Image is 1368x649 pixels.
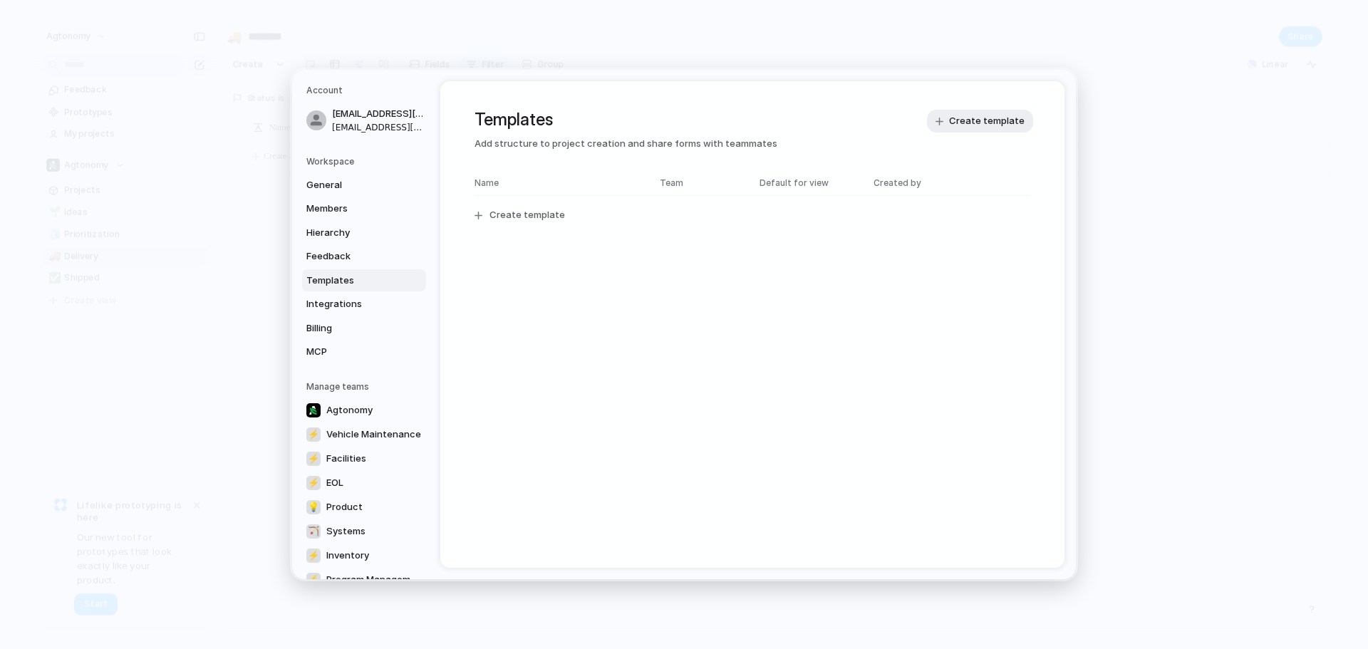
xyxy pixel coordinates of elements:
[302,174,426,197] a: General
[306,155,426,168] h5: Workspace
[302,544,426,567] a: ⚡Inventory
[660,177,745,189] span: Team
[874,177,921,189] span: Created by
[302,317,426,340] a: Billing
[475,177,646,189] span: Name
[302,197,426,220] a: Members
[332,121,423,134] span: [EMAIL_ADDRESS][PERSON_NAME][DOMAIN_NAME]
[306,274,398,288] span: Templates
[306,427,321,442] div: ⚡
[306,321,398,336] span: Billing
[306,549,321,563] div: ⚡
[306,249,398,264] span: Feedback
[475,137,1030,151] span: Add structure to project creation and share forms with teammates
[326,476,343,490] span: EOL
[302,269,426,292] a: Templates
[306,500,321,514] div: 💡
[489,208,565,222] span: Create template
[760,177,829,189] span: Default for view
[326,403,373,417] span: Agtonomy
[306,202,398,216] span: Members
[306,178,398,192] span: General
[949,114,1025,128] span: Create template
[306,345,398,359] span: MCP
[302,103,426,138] a: [EMAIL_ADDRESS][PERSON_NAME][DOMAIN_NAME][EMAIL_ADDRESS][PERSON_NAME][DOMAIN_NAME]
[332,107,423,121] span: [EMAIL_ADDRESS][PERSON_NAME][DOMAIN_NAME]
[302,520,426,543] a: 🏹Systems
[302,568,426,591] a: ⚡Program Management
[302,399,426,422] a: Agtonomy
[326,573,422,587] span: Program Management
[306,524,321,539] div: 🏹
[475,107,1030,133] h1: Templates
[326,452,366,466] span: Facilities
[302,222,426,244] a: Hierarchy
[927,110,1033,133] button: Create template
[306,226,398,240] span: Hierarchy
[326,524,366,539] span: Systems
[326,549,369,563] span: Inventory
[326,427,421,442] span: Vehicle Maintenance
[302,423,426,446] a: ⚡Vehicle Maintenance
[306,476,321,490] div: ⚡
[302,293,426,316] a: Integrations
[302,472,426,494] a: ⚡EOL
[302,447,426,470] a: ⚡Facilities
[302,245,426,268] a: Feedback
[306,380,426,393] h5: Manage teams
[306,452,321,466] div: ⚡
[306,297,398,311] span: Integrations
[466,202,1039,229] button: Create template
[326,500,363,514] span: Product
[302,496,426,519] a: 💡Product
[306,573,321,587] div: ⚡
[306,84,426,97] h5: Account
[302,341,426,363] a: MCP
